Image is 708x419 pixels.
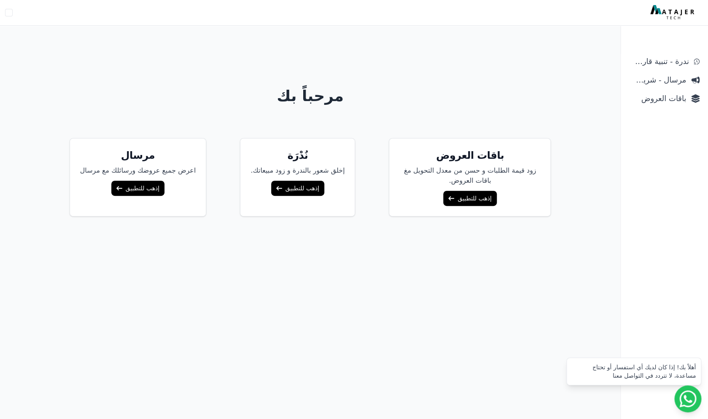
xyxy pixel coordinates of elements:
img: MatajerTech Logo [650,5,696,20]
p: اعرض جميع عروضك ورسائلك مع مرسال [80,165,196,176]
span: مرسال - شريط دعاية [629,74,686,86]
h5: نُدْرَة [250,149,345,162]
p: زود قيمة الطلبات و حسن من معدل التحويل مغ باقات العروض. [399,165,540,186]
h5: مرسال [80,149,196,162]
a: إذهب للتطبيق [271,181,324,196]
p: إخلق شعور بالندرة و زود مبيعاتك. [250,165,345,176]
a: إذهب للتطبيق [443,191,496,206]
span: ندرة - تنبية قارب علي النفاذ [629,56,689,67]
div: أهلاً بك! إذا كان لديك أي استفسار أو تحتاج مساعدة، لا تتردد في التواصل معنا [572,363,696,380]
a: إذهب للتطبيق [111,181,164,196]
span: باقات العروض [629,93,686,104]
h5: باقات العروض [399,149,540,162]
